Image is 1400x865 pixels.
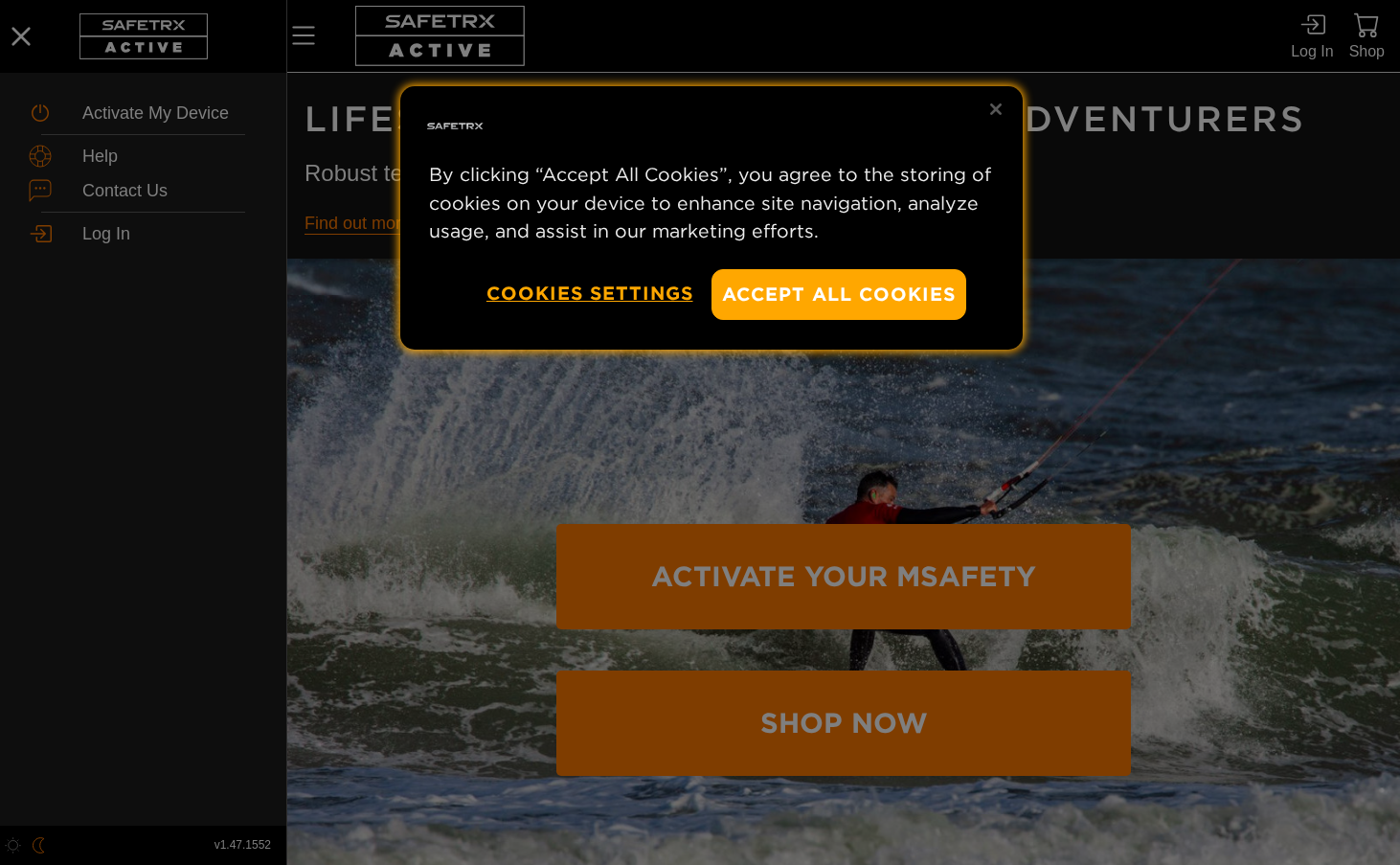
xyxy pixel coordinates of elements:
[711,269,966,320] button: Accept All Cookies
[486,269,693,318] button: Cookies Settings
[429,161,994,245] p: By clicking “Accept All Cookies”, you agree to the storing of cookies on your device to enhance s...
[400,86,1023,350] div: Privacy
[975,88,1017,130] button: Close
[424,96,485,157] img: Safe Tracks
